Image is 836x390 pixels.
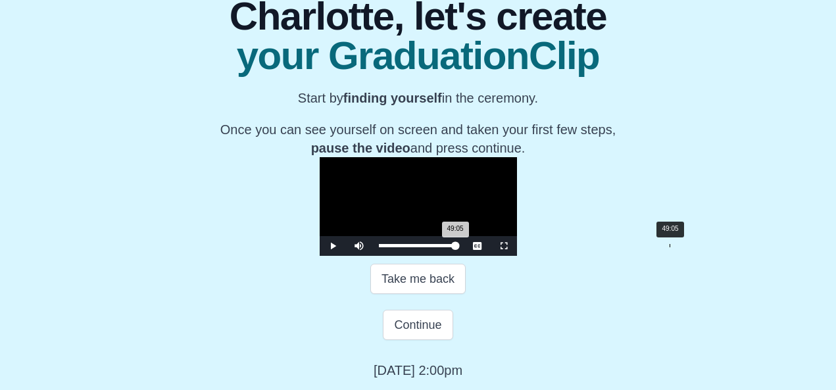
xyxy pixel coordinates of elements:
span: your GraduationClip [220,36,616,76]
div: Progress Bar [379,244,458,247]
button: Take me back [370,264,466,294]
button: Mute [346,236,372,256]
p: [DATE] 2:00pm [374,361,462,379]
b: finding yourself [343,91,442,105]
p: Once you can see yourself on screen and taken your first few steps, and press continue. [220,120,616,157]
button: Play [320,236,346,256]
div: Video Player [320,157,517,256]
button: Captions [464,236,491,256]
b: pause the video [311,141,410,155]
button: Continue [383,310,453,340]
p: Start by in the ceremony. [220,89,616,107]
button: Fullscreen [491,236,517,256]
